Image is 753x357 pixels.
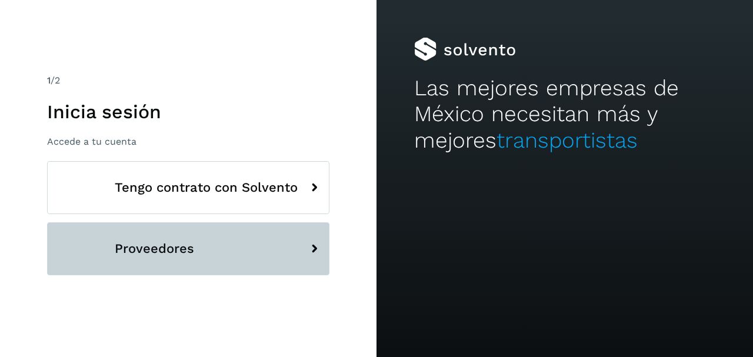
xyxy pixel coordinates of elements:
span: 1 [47,75,51,86]
button: Proveedores [47,222,329,275]
h1: Inicia sesión [47,101,329,123]
h2: Las mejores empresas de México necesitan más y mejores [414,75,715,154]
span: Tengo contrato con Solvento [115,181,298,195]
button: Tengo contrato con Solvento [47,161,329,214]
p: Accede a tu cuenta [47,136,329,147]
span: Proveedores [115,242,194,256]
div: /2 [47,74,329,88]
span: transportistas [497,128,638,153]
